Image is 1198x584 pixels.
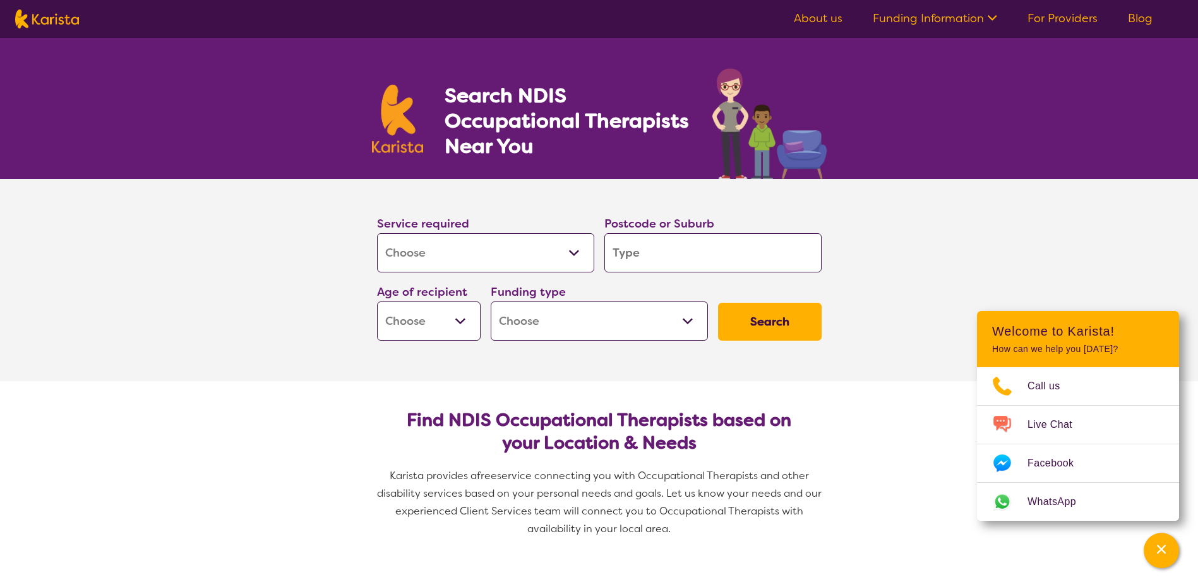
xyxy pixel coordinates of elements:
img: Karista logo [372,85,424,153]
a: For Providers [1027,11,1098,26]
a: Funding Information [873,11,997,26]
ul: Choose channel [977,367,1179,521]
span: WhatsApp [1027,492,1091,511]
span: Karista provides a [390,469,477,482]
img: Karista logo [15,9,79,28]
div: Channel Menu [977,311,1179,521]
a: About us [794,11,842,26]
input: Type [604,233,822,272]
button: Channel Menu [1144,533,1179,568]
h2: Find NDIS Occupational Therapists based on your Location & Needs [387,409,812,454]
label: Funding type [491,284,566,300]
label: Age of recipient [377,284,467,300]
p: How can we help you [DATE]? [992,344,1164,355]
h2: Welcome to Karista! [992,324,1164,339]
h1: Search NDIS Occupational Therapists Near You [445,83,690,159]
span: free [477,469,497,482]
label: Postcode or Suburb [604,216,714,231]
button: Search [718,303,822,341]
span: Call us [1027,377,1075,396]
a: Web link opens in a new tab. [977,483,1179,521]
label: Service required [377,216,469,231]
span: service connecting you with Occupational Therapists and other disability services based on your p... [377,469,824,535]
img: occupational-therapy [712,68,827,179]
span: Live Chat [1027,415,1087,434]
a: Blog [1128,11,1153,26]
span: Facebook [1027,454,1089,473]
